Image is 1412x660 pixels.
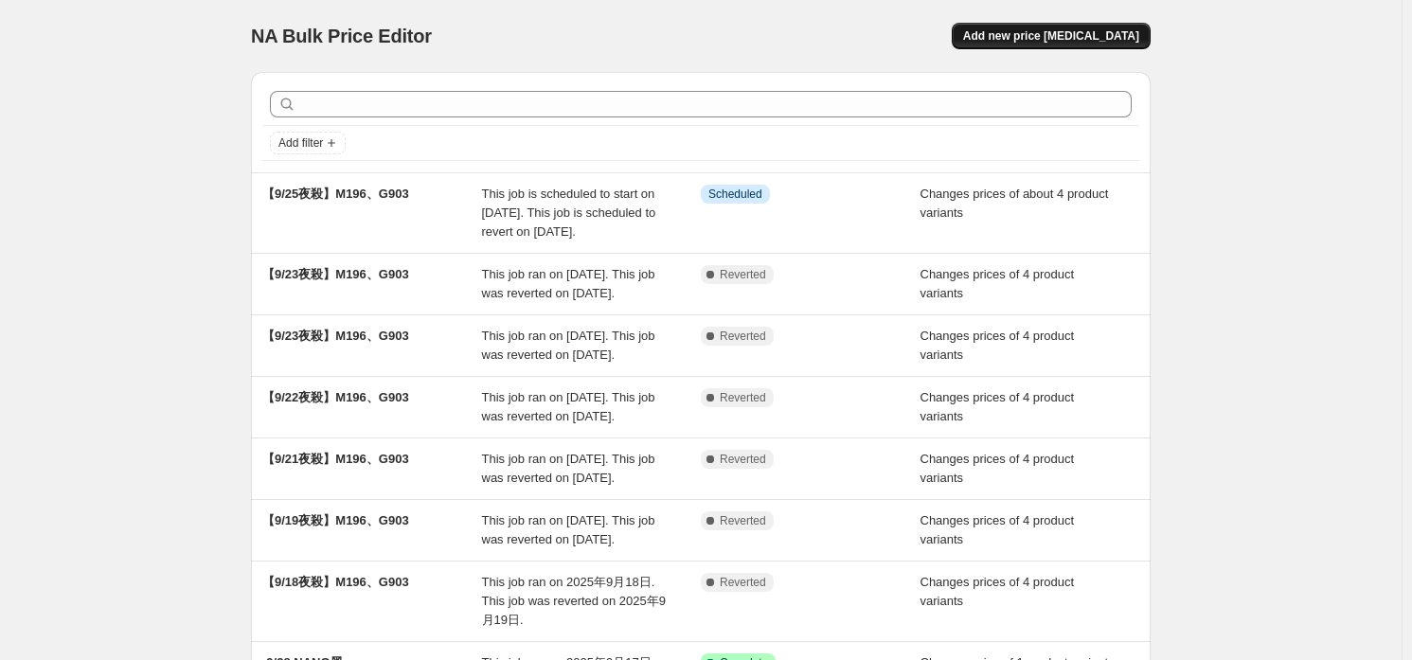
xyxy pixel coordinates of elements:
[262,187,409,201] span: 【9/25夜殺】M196、G903
[262,267,409,281] span: 【9/23夜殺】M196、G903
[952,23,1151,49] button: Add new price [MEDICAL_DATA]
[482,267,655,300] span: This job ran on [DATE]. This job was reverted on [DATE].
[482,452,655,485] span: This job ran on [DATE]. This job was reverted on [DATE].
[720,575,766,590] span: Reverted
[278,135,323,151] span: Add filter
[482,575,666,627] span: This job ran on 2025年9月18日. This job was reverted on 2025年9月19日.
[262,513,409,527] span: 【9/19夜殺】M196、G903
[262,575,409,589] span: 【9/18夜殺】M196、G903
[920,575,1075,608] span: Changes prices of 4 product variants
[720,267,766,282] span: Reverted
[482,390,655,423] span: This job ran on [DATE]. This job was reverted on [DATE].
[920,390,1075,423] span: Changes prices of 4 product variants
[262,452,409,466] span: 【9/21夜殺】M196、G903
[963,28,1139,44] span: Add new price [MEDICAL_DATA]
[262,390,409,404] span: 【9/22夜殺】M196、G903
[262,329,409,343] span: 【9/23夜殺】M196、G903
[482,329,655,362] span: This job ran on [DATE]. This job was reverted on [DATE].
[920,187,1109,220] span: Changes prices of about 4 product variants
[482,513,655,546] span: This job ran on [DATE]. This job was reverted on [DATE].
[482,187,656,239] span: This job is scheduled to start on [DATE]. This job is scheduled to revert on [DATE].
[920,267,1075,300] span: Changes prices of 4 product variants
[251,26,432,46] span: NA Bulk Price Editor
[920,329,1075,362] span: Changes prices of 4 product variants
[720,390,766,405] span: Reverted
[720,329,766,344] span: Reverted
[920,513,1075,546] span: Changes prices of 4 product variants
[720,452,766,467] span: Reverted
[720,513,766,528] span: Reverted
[708,187,762,202] span: Scheduled
[270,132,346,154] button: Add filter
[920,452,1075,485] span: Changes prices of 4 product variants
